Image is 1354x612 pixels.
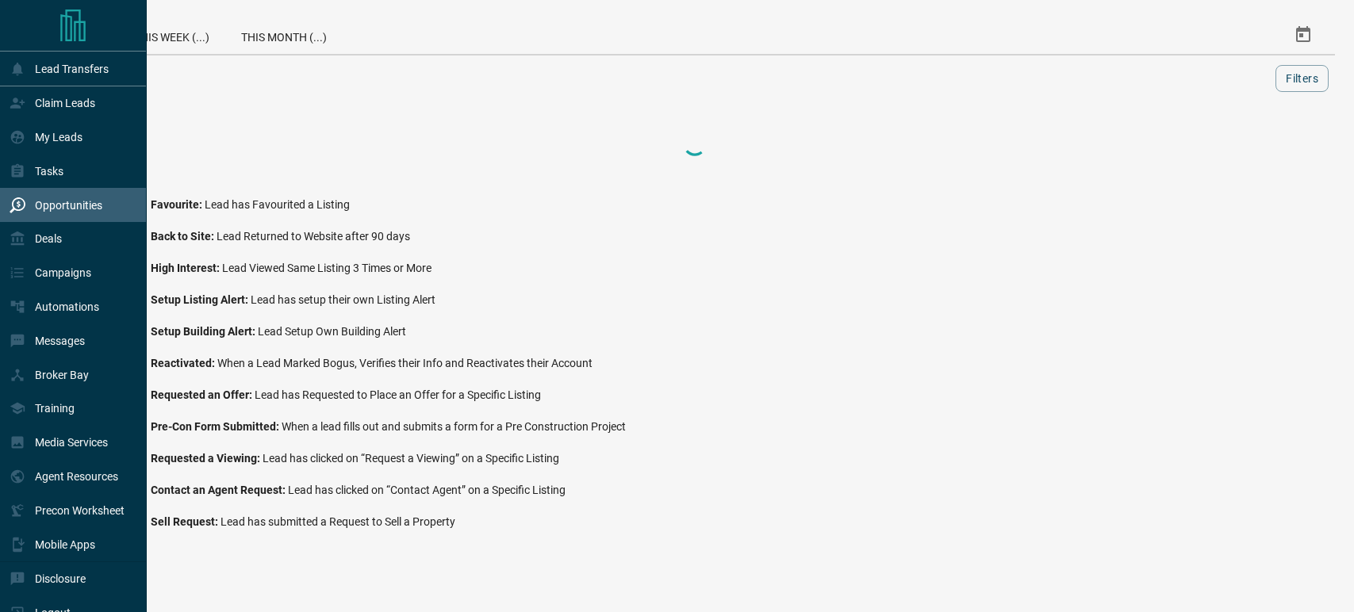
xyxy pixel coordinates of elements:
[205,198,350,211] span: Lead has Favourited a Listing
[221,515,455,528] span: Lead has submitted a Request to Sell a Property
[151,198,205,211] span: Favourite
[151,325,258,338] span: Setup Building Alert
[151,420,282,433] span: Pre-Con Form Submitted
[616,128,774,160] div: Loading
[151,357,217,369] span: Reactivated
[151,515,221,528] span: Sell Request
[118,16,225,54] div: This Week (...)
[282,420,626,433] span: When a lead fills out and submits a form for a Pre Construction Project
[288,484,566,496] span: Lead has clicked on “Contact Agent” on a Specific Listing
[258,325,406,338] span: Lead Setup Own Building Alert
[151,388,255,401] span: Requested an Offer
[263,452,559,465] span: Lead has clicked on “Request a Viewing” on a Specific Listing
[1284,16,1322,54] button: Select Date Range
[255,388,541,401] span: Lead has Requested to Place an Offer for a Specific Listing
[1275,65,1329,92] button: Filters
[225,16,343,54] div: This Month (...)
[217,230,410,243] span: Lead Returned to Website after 90 days
[217,357,593,369] span: When a Lead Marked Bogus, Verifies their Info and Reactivates their Account
[151,262,222,274] span: High Interest
[151,293,251,306] span: Setup Listing Alert
[151,230,217,243] span: Back to Site
[151,452,263,465] span: Requested a Viewing
[222,262,432,274] span: Lead Viewed Same Listing 3 Times or More
[151,484,288,496] span: Contact an Agent Request
[251,293,435,306] span: Lead has setup their own Listing Alert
